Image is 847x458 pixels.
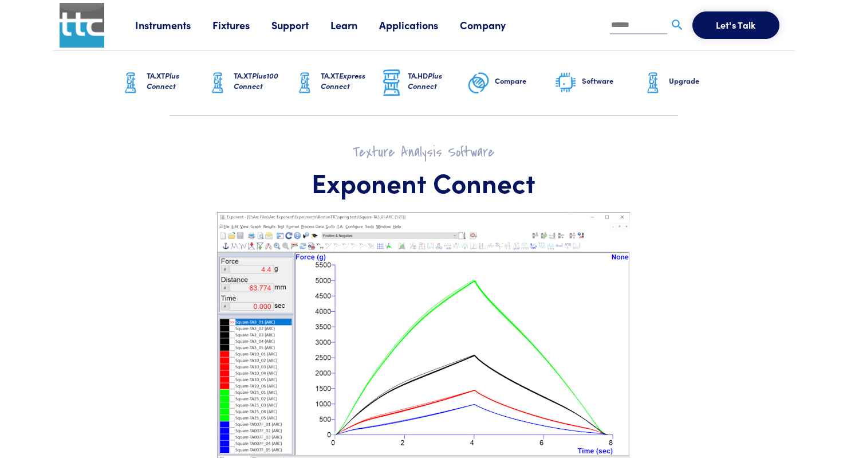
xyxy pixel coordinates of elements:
[147,70,179,91] span: Plus Connect
[234,71,293,91] h6: TA.XT
[467,51,554,115] a: Compare
[212,18,271,32] a: Fixtures
[60,3,104,48] img: ttc_logo_1x1_v1.0.png
[669,76,728,86] h6: Upgrade
[206,51,293,115] a: TA.XTPlus100 Connect
[460,18,527,32] a: Company
[330,18,379,32] a: Learn
[641,69,664,97] img: ta-xt-graphic.png
[234,70,278,91] span: Plus100 Connect
[147,71,206,91] h6: TA.XT
[554,51,641,115] a: Software
[80,166,767,199] h1: Exponent Connect
[119,69,142,97] img: ta-xt-graphic.png
[380,51,467,115] a: TA.HDPlus Connect
[80,143,767,161] h2: Texture Analysis Software
[206,69,229,97] img: ta-xt-graphic.png
[408,70,442,91] span: Plus Connect
[380,68,403,98] img: ta-hd-graphic.png
[495,76,554,86] h6: Compare
[135,18,212,32] a: Instruments
[379,18,460,32] a: Applications
[271,18,330,32] a: Support
[582,76,641,86] h6: Software
[321,70,365,91] span: Express Connect
[554,71,577,95] img: software-graphic.png
[467,69,490,97] img: compare-graphic.png
[408,71,467,91] h6: TA.HD
[321,71,380,91] h6: TA.XT
[641,51,728,115] a: Upgrade
[692,11,779,39] button: Let's Talk
[293,69,316,97] img: ta-xt-graphic.png
[293,51,380,115] a: TA.XTExpress Connect
[119,51,206,115] a: TA.XTPlus Connect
